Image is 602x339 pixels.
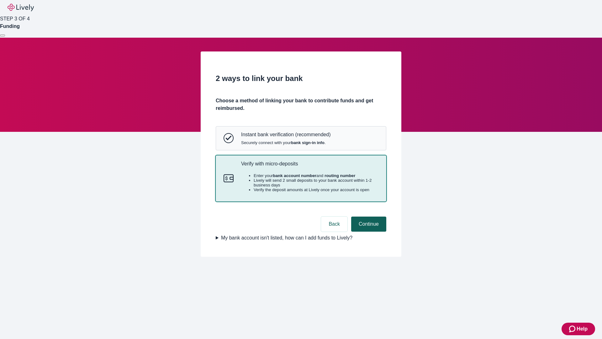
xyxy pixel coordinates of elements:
li: Lively will send 2 small deposits to your bank account within 1-2 business days [254,178,378,187]
span: Securely connect with your . [241,140,330,145]
li: Verify the deposit amounts at Lively once your account is open [254,187,378,192]
span: Help [577,325,588,333]
img: Lively [8,4,34,11]
strong: routing number [325,173,355,178]
p: Instant bank verification (recommended) [241,132,330,137]
strong: bank account number [273,173,317,178]
h2: 2 ways to link your bank [216,73,386,84]
button: Continue [351,217,386,232]
strong: bank sign-in info [291,140,325,145]
button: Zendesk support iconHelp [562,323,595,335]
li: Enter your and [254,173,378,178]
button: Back [321,217,347,232]
p: Verify with micro-deposits [241,161,378,167]
summary: My bank account isn't listed, how can I add funds to Lively? [216,234,386,242]
svg: Micro-deposits [224,173,234,183]
h4: Choose a method of linking your bank to contribute funds and get reimbursed. [216,97,386,112]
button: Instant bank verificationInstant bank verification (recommended)Securely connect with yourbank si... [216,126,386,150]
button: Micro-depositsVerify with micro-depositsEnter yourbank account numberand routing numberLively wil... [216,156,386,202]
svg: Instant bank verification [224,133,234,143]
svg: Zendesk support icon [569,325,577,333]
